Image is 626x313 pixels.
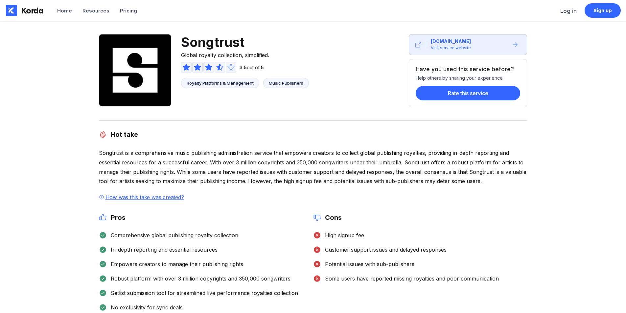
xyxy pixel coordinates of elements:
[82,8,109,14] div: Resources
[181,50,309,59] span: Global royalty collection, simplified.
[107,261,243,267] div: Empowers creators to manage their publishing rights
[416,81,520,100] a: Rate this service
[107,304,183,311] div: No exclusivity for sync deals
[240,65,247,70] span: 3.5
[416,66,517,73] div: Have you used this service before?
[261,65,264,70] span: 5
[321,232,364,239] div: High signup fee
[181,78,259,88] a: Royalty Platforms & Management
[21,6,43,15] div: Korda
[107,232,238,239] div: Comprehensive global publishing royalty collection
[181,34,309,50] span: Songtrust
[99,148,527,186] div: Songtrust is a comprehensive music publishing administration service that empowers creators to co...
[107,246,218,253] div: In-depth reporting and essential resources
[593,7,612,14] div: Sign up
[107,275,290,282] div: Robust platform with over 3 million copyrights and 350,000 songwriters
[409,34,527,55] button: [DOMAIN_NAME]Visit service website
[107,214,126,221] h2: Pros
[107,290,298,296] div: Setlist submission tool for streamlined live performance royalties collection
[560,8,577,14] div: Log in
[416,73,520,81] div: Help others by sharing your experience
[99,34,171,106] img: Songtrust
[237,65,264,70] div: out of
[321,214,342,221] h2: Cons
[431,45,471,51] div: Visit service website
[321,261,414,267] div: Potential issues with sub-publishers
[321,275,499,282] div: Some users have reported missing royalties and poor communication
[263,78,309,88] a: Music Publishers
[448,90,488,96] div: Rate this service
[321,246,447,253] div: Customer support issues and delayed responses
[107,131,138,138] h2: Hot take
[57,8,72,14] div: Home
[187,80,254,86] div: Royalty Platforms & Management
[585,3,621,18] a: Sign up
[269,80,303,86] div: Music Publishers
[104,194,185,200] div: How was this take was created?
[120,8,137,14] div: Pricing
[431,38,471,45] div: [DOMAIN_NAME]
